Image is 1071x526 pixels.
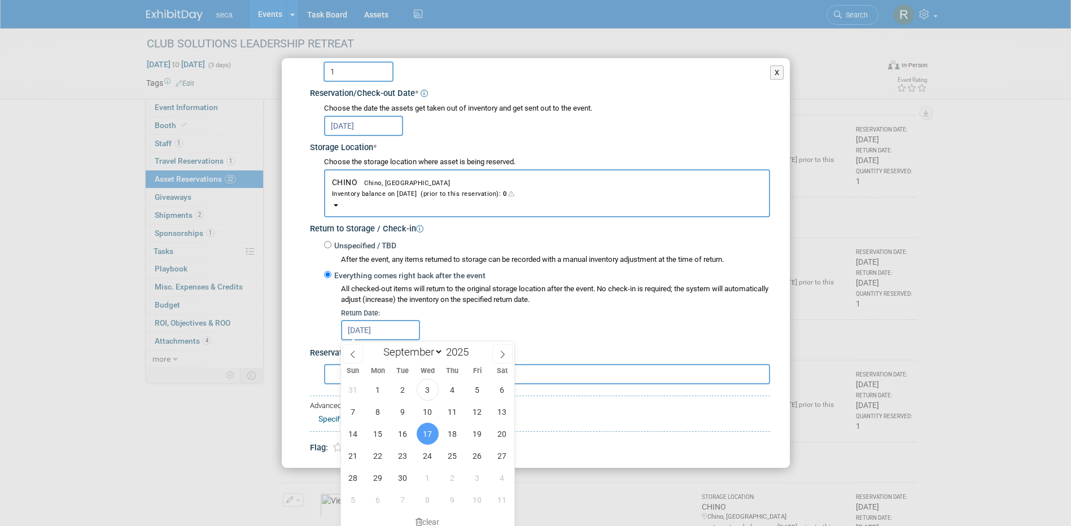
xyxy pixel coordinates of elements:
[392,423,414,445] span: September 16, 2025
[378,345,443,359] select: Month
[440,367,465,375] span: Thu
[332,188,762,199] div: Inventory balance on [DATE] (prior to this reservation):
[324,252,770,265] div: After the event, any items returned to storage can be recorded with a manual inventory adjustment...
[367,467,389,489] span: September 29, 2025
[392,401,414,423] span: September 9, 2025
[342,379,364,401] span: August 31, 2025
[441,401,464,423] span: September 11, 2025
[466,445,488,467] span: September 26, 2025
[310,139,770,154] div: Storage Location
[392,467,414,489] span: September 30, 2025
[331,240,396,252] label: Unspecified / TBD
[466,379,488,401] span: September 5, 2025
[390,367,415,375] span: Tue
[417,401,439,423] span: September 10, 2025
[441,489,464,511] span: October 9, 2025
[357,179,450,187] span: Chino, [GEOGRAPHIC_DATA]
[441,467,464,489] span: October 2, 2025
[491,423,513,445] span: September 20, 2025
[491,401,513,423] span: September 13, 2025
[367,401,389,423] span: September 8, 2025
[365,367,390,375] span: Mon
[491,379,513,401] span: September 6, 2025
[491,489,513,511] span: October 11, 2025
[367,379,389,401] span: September 1, 2025
[441,379,464,401] span: September 4, 2025
[318,414,443,423] a: Specify Shipping Logistics Category
[341,367,366,375] span: Sun
[331,270,486,282] label: Everything comes right back after the event
[466,489,488,511] span: October 10, 2025
[417,467,439,489] span: October 1, 2025
[466,423,488,445] span: September 19, 2025
[341,320,420,340] input: Return Date
[367,445,389,467] span: September 22, 2025
[310,443,328,453] span: Flag:
[491,467,513,489] span: October 4, 2025
[489,367,514,375] span: Sat
[310,401,770,411] div: Advanced Options
[324,169,770,217] button: CHINOChino, [GEOGRAPHIC_DATA]Inventory balance on [DATE] (prior to this reservation):0
[443,345,477,358] input: Year
[310,220,770,235] div: Return to Storage / Check-in
[465,367,489,375] span: Fri
[491,445,513,467] span: September 27, 2025
[466,467,488,489] span: October 3, 2025
[417,379,439,401] span: September 3, 2025
[392,379,414,401] span: September 2, 2025
[324,103,770,114] div: Choose the date the assets get taken out of inventory and get sent out to the event.
[342,445,364,467] span: September 21, 2025
[342,467,364,489] span: September 28, 2025
[441,423,464,445] span: September 18, 2025
[392,445,414,467] span: September 23, 2025
[466,401,488,423] span: September 12, 2025
[501,190,517,198] span: 0
[310,348,770,360] div: Reservation Notes
[415,367,440,375] span: Wed
[441,445,464,467] span: September 25, 2025
[324,116,403,136] input: Reservation Date
[770,65,784,80] button: X
[310,85,770,100] div: Reservation/Check-out Date
[342,423,364,445] span: September 14, 2025
[392,489,414,511] span: October 7, 2025
[342,401,364,423] span: September 7, 2025
[341,284,770,305] div: All checked-out items will return to the original storage location after the event. No check-in i...
[342,489,364,511] span: October 5, 2025
[417,423,439,445] span: September 17, 2025
[417,445,439,467] span: September 24, 2025
[324,157,770,168] div: Choose the storage location where asset is being reserved.
[341,308,770,318] div: Return Date:
[417,489,439,511] span: October 8, 2025
[367,489,389,511] span: October 6, 2025
[367,423,389,445] span: September 15, 2025
[332,178,762,199] span: CHINO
